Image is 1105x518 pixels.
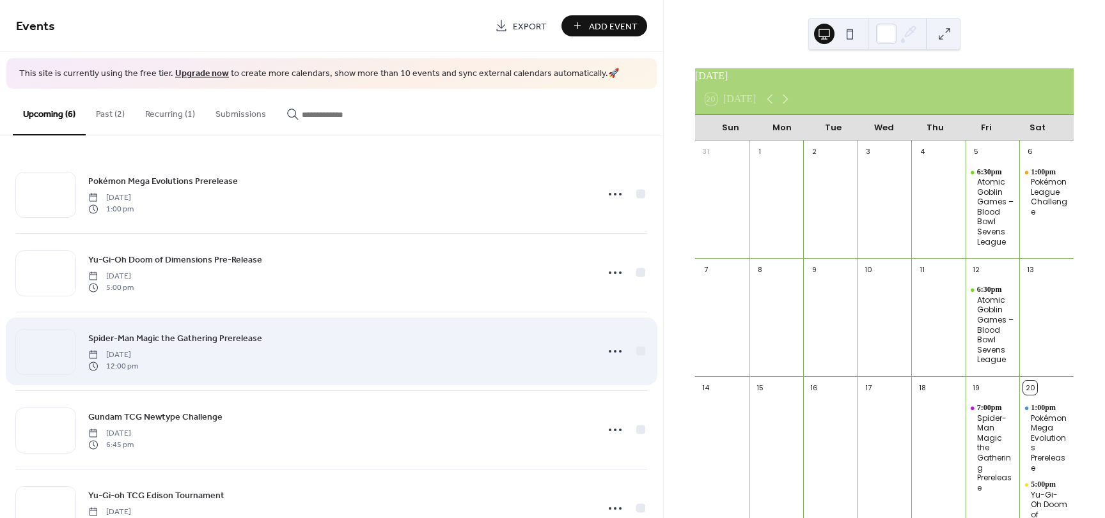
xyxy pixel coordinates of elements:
div: 18 [915,381,929,395]
a: Spider-Man Magic the Gathering Prerelease [88,331,262,346]
div: Spider-Man Magic the Gathering Prerelease [977,413,1015,493]
div: Pokémon Mega Evolutions Prerelease [1031,413,1069,473]
a: Gundam TCG Newtype Challenge [88,409,223,424]
div: 6 [1023,145,1037,159]
span: This site is currently using the free tier. to create more calendars, show more than 10 events an... [19,68,619,80]
div: [DATE] [695,68,1074,84]
div: 4 [915,145,929,159]
div: Thu [910,115,961,141]
span: Spider-Man Magic the Gathering Prerelease [88,331,262,345]
span: 1:00 pm [88,204,134,215]
span: Events [16,14,55,39]
span: 1:00pm [1031,403,1058,413]
a: Yu-Gi-Oh Doom of Dimensions Pre-Release [88,252,262,267]
div: Atomic Goblin Games – Blood Bowl Sevens League [966,167,1020,247]
div: Atomic Goblin Games – Blood Bowl Sevens League [977,295,1015,365]
div: 15 [753,381,767,395]
div: Fri [961,115,1012,141]
div: Tue [808,115,859,141]
div: 31 [699,145,713,159]
div: Atomic Goblin Games – Blood Bowl Sevens League [977,177,1015,247]
div: 7 [699,263,713,277]
div: 1 [753,145,767,159]
span: 5:00 pm [88,282,134,294]
span: Pokémon Mega Evolutions Prerelease [88,174,238,188]
span: [DATE] [88,192,134,203]
button: Upcoming (6) [13,89,86,135]
span: 1:00pm [1031,167,1058,178]
span: 5:00pm [1031,480,1058,490]
div: Wed [859,115,910,141]
span: 7:00pm [977,403,1004,413]
div: Mon [756,115,808,141]
div: 11 [915,263,929,277]
button: Recurring (1) [135,89,205,134]
button: Add Event [561,15,647,36]
span: Yu-Gi-oh TCG Edison Tournament [88,489,224,502]
div: Pokémon League Challenge [1019,167,1074,217]
div: 8 [753,263,767,277]
div: Spider-Man Magic the Gathering Prerelease [966,403,1020,492]
div: 9 [807,263,821,277]
div: Atomic Goblin Games – Blood Bowl Sevens League [966,285,1020,365]
div: 5 [969,145,984,159]
span: [DATE] [88,506,134,517]
span: 6:30pm [977,285,1004,295]
span: 6:45 pm [88,439,134,451]
div: Pokémon Mega Evolutions Prerelease [1019,403,1074,473]
span: 6:30pm [977,167,1004,178]
a: Export [485,15,556,36]
div: 14 [699,381,713,395]
div: Sat [1012,115,1063,141]
a: Pokémon Mega Evolutions Prerelease [88,174,238,188]
div: 12 [969,263,984,277]
button: Past (2) [86,89,135,134]
div: 10 [861,263,875,277]
a: Yu-Gi-oh TCG Edison Tournament [88,488,224,503]
div: 16 [807,381,821,395]
div: 2 [807,145,821,159]
div: Sun [705,115,756,141]
span: 12:00 pm [88,361,138,372]
span: [DATE] [88,270,134,282]
a: Upgrade now [175,65,229,82]
span: [DATE] [88,427,134,439]
div: 13 [1023,263,1037,277]
span: [DATE] [88,349,138,360]
span: Add Event [589,20,638,33]
div: 20 [1023,381,1037,395]
div: 17 [861,381,875,395]
div: 3 [861,145,875,159]
div: Pokémon League Challenge [1031,177,1069,217]
div: 19 [969,381,984,395]
span: Export [513,20,547,33]
button: Submissions [205,89,276,134]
